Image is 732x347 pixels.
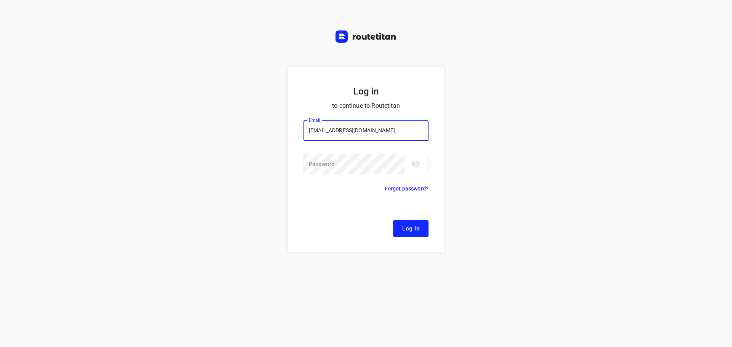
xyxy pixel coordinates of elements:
[402,224,419,233] span: Log In
[303,85,429,98] h5: Log in
[303,101,429,111] p: to continue to Routetitan
[385,184,429,193] p: Forgot password?
[393,220,429,237] button: Log In
[408,156,423,171] button: toggle password visibility
[335,30,396,43] img: Routetitan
